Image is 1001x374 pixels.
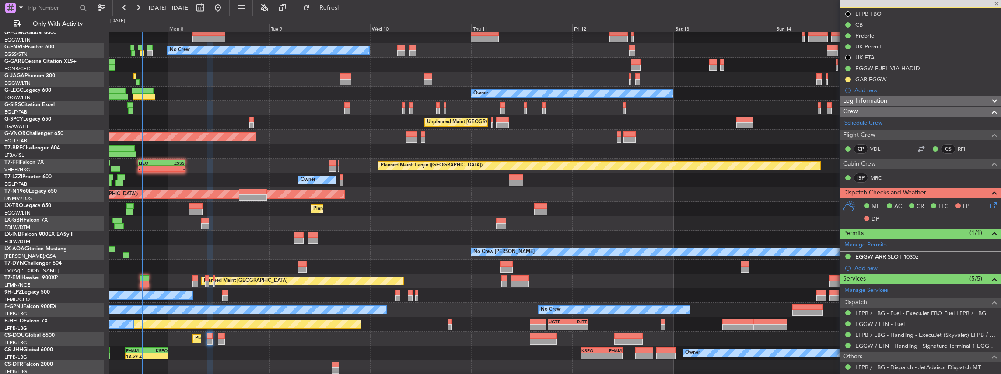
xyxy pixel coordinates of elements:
[541,303,561,316] div: No Crew
[471,24,572,32] div: Thu 11
[4,59,24,64] span: G-GARE
[313,202,371,215] div: Planned Maint Dusseldorf
[843,130,875,140] span: Flight Crew
[674,24,775,32] div: Sat 13
[4,109,27,115] a: EGLF/FAB
[4,290,22,295] span: 9H-LPZ
[299,1,351,15] button: Refresh
[4,253,56,260] a: [PERSON_NAME]/QSA
[855,364,981,371] a: LFPB / LBG - Dispatch - JetAdvisor Dispatch MT
[4,275,58,280] a: T7-EMIHawker 900XP
[4,102,55,107] a: G-SIRSCitation Excel
[572,24,673,32] div: Fri 12
[4,319,48,324] a: F-HECDFalcon 7X
[4,319,24,324] span: F-HECD
[855,21,863,28] div: CB
[4,138,27,144] a: EGLF/FAB
[4,195,31,202] a: DNMM/LOS
[4,45,54,50] a: G-ENRGPraetor 600
[147,353,168,359] div: -
[855,10,882,17] div: LFPB FBO
[4,189,57,194] a: T7-N1960Legacy 650
[301,173,315,187] div: Owner
[854,144,868,154] div: CP
[139,160,161,166] div: LIEO
[894,202,902,211] span: AC
[4,145,22,151] span: T7-BRE
[4,73,24,79] span: G-JAGA
[969,274,982,283] span: (5/5)
[27,1,77,14] input: Trip Number
[4,131,26,136] span: G-VNOR
[4,362,53,367] a: CS-DTRFalcon 2000
[4,73,55,79] a: G-JAGAPhenom 300
[4,304,23,309] span: F-GPNJ
[843,298,867,308] span: Dispatch
[854,264,997,272] div: Add new
[854,173,868,183] div: ISP
[549,325,568,330] div: -
[855,54,875,61] div: UK ETA
[4,333,25,338] span: CS-DOU
[844,241,887,249] a: Manage Permits
[958,145,977,153] a: RFI
[843,159,876,169] span: Cabin Crew
[4,261,62,266] a: T7-DYNChallenger 604
[10,17,95,31] button: Only With Activity
[4,145,60,151] a: T7-BREChallenger 604
[4,218,24,223] span: LX-GBH
[161,166,184,171] div: -
[568,319,587,324] div: RJTT
[685,346,700,360] div: Owner
[855,253,918,260] div: EGGW ARR SLOT 1030z
[147,348,168,353] div: KSFO
[170,44,190,57] div: No Crew
[568,325,587,330] div: -
[4,80,31,87] a: EGGW/LTN
[4,160,44,165] a: T7-FFIFalcon 7X
[4,304,56,309] a: F-GPNJFalcon 900EX
[4,59,77,64] a: G-GARECessna Citation XLS+
[581,348,602,353] div: KSFO
[126,348,147,353] div: EHAM
[4,224,30,231] a: EDLW/DTM
[4,189,29,194] span: T7-N1960
[312,5,349,11] span: Refresh
[4,51,28,58] a: EGSS/STN
[871,215,879,224] span: DP
[855,43,882,50] div: UK Permit
[4,290,50,295] a: 9H-LPZLegacy 500
[917,202,924,211] span: CR
[4,174,52,180] a: T7-LZZIPraetor 600
[549,319,568,324] div: UGTB
[4,246,67,252] a: LX-AOACitation Mustang
[4,203,23,208] span: LX-TRO
[855,32,876,39] div: Prebrief
[844,119,882,128] a: Schedule Crew
[4,45,25,50] span: G-ENRG
[473,87,488,100] div: Owner
[4,181,27,187] a: EGLF/FAB
[4,123,28,130] a: LGAV/ATH
[4,203,51,208] a: LX-TROLegacy 650
[854,87,997,94] div: Add new
[4,218,48,223] a: LX-GBHFalcon 7X
[855,65,920,72] div: EGGW FUEL VIA HADID
[269,24,370,32] div: Tue 9
[843,107,858,117] span: Crew
[4,66,31,72] a: EGNR/CEG
[843,96,887,106] span: Leg Information
[4,37,31,43] a: EGGW/LTN
[427,116,569,129] div: Unplanned Maint [GEOGRAPHIC_DATA] ([PERSON_NAME] Intl)
[871,202,880,211] span: MF
[4,166,30,173] a: VHHH/HKG
[4,267,59,274] a: EVRA/[PERSON_NAME]
[23,21,92,27] span: Only With Activity
[4,152,24,159] a: LTBA/ISL
[963,202,969,211] span: FP
[4,30,56,35] a: G-FOMOGlobal 6000
[195,332,333,345] div: Planned Maint [GEOGRAPHIC_DATA] ([GEOGRAPHIC_DATA])
[66,24,168,32] div: Sun 7
[843,188,926,198] span: Dispatch Checks and Weather
[4,239,30,245] a: EDLW/DTM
